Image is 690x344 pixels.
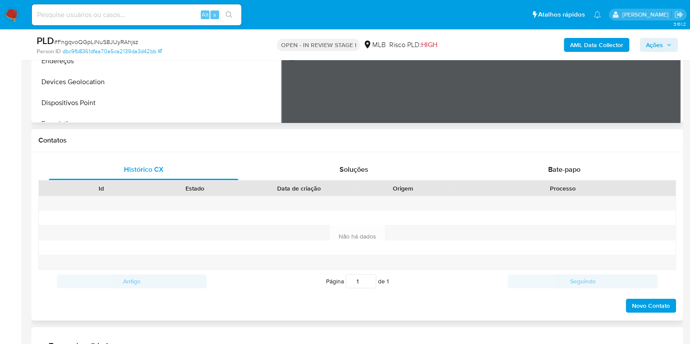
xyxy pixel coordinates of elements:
a: dbc9fb8361dfaa70a5ca2139da3d42bb [62,48,162,55]
a: Sair [674,10,683,19]
button: AML Data Collector [564,38,629,52]
button: Dispositivos Point [34,92,143,113]
span: Novo Contato [632,300,670,312]
b: PLD [37,34,54,48]
b: AML Data Collector [570,38,623,52]
button: Seguindo [508,274,658,288]
span: Atalhos rápidos [538,10,585,19]
span: 3.161.2 [673,20,686,27]
div: MLB [363,40,385,50]
button: Ações [640,38,678,52]
span: Bate-papo [548,164,580,174]
span: Alt [202,10,209,19]
span: 1 [387,277,389,286]
button: Endereços [34,51,143,72]
span: s [213,10,216,19]
div: Id [60,184,142,193]
span: # FngqvoQGpLiNuS8JUyRAhjsz [54,37,138,46]
button: Empréstimos [34,113,143,134]
p: OPEN - IN REVIEW STAGE I [277,39,360,51]
span: Histórico CX [124,164,164,174]
span: Página de [326,274,389,288]
span: HIGH [421,40,437,50]
p: jonathan.shikay@mercadolivre.com [622,10,671,19]
span: Soluções [340,164,368,174]
h1: Contatos [38,136,676,145]
div: Origem [362,184,444,193]
button: search-icon [220,9,238,21]
span: Risco PLD: [389,40,437,50]
button: Novo Contato [626,299,676,313]
div: Processo [456,184,669,193]
button: Antigo [57,274,207,288]
b: Person ID [37,48,61,55]
input: Pesquise usuários ou casos... [32,9,241,20]
div: Estado [154,184,236,193]
a: Notificações [594,11,601,18]
button: Devices Geolocation [34,72,143,92]
span: Ações [646,38,663,52]
div: Data de criação [248,184,350,193]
